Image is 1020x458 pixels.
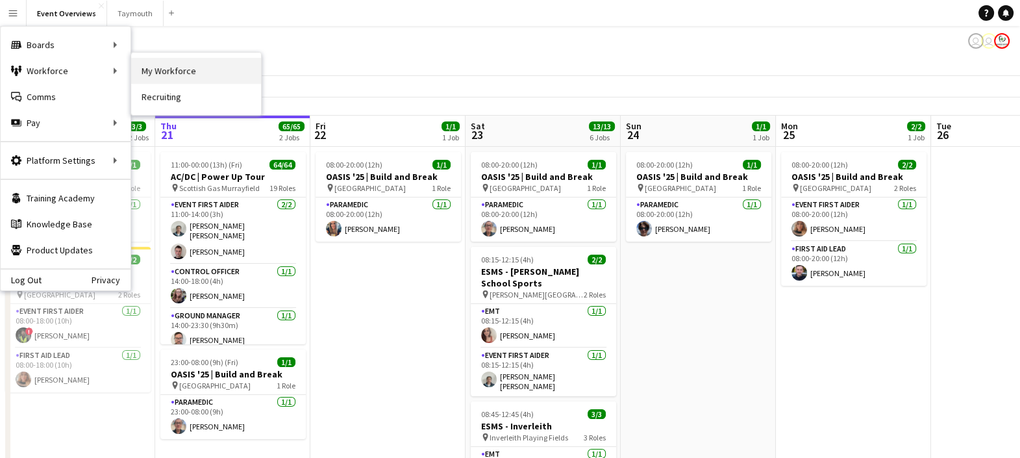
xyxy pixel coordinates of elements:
app-card-role: Event First Aider1/108:15-12:15 (4h)[PERSON_NAME] [PERSON_NAME] [471,348,616,396]
app-card-role: Paramedic1/108:00-20:00 (12h)[PERSON_NAME] [316,197,461,242]
span: 3 Roles [584,433,606,442]
a: Recruiting [131,84,261,110]
span: 1/1 [277,357,295,367]
div: 1 Job [442,133,459,142]
span: 2/2 [898,160,916,170]
span: Scottish Gas Murrayfield [179,183,260,193]
app-card-role: Ground Manager1/114:00-23:30 (9h30m)[PERSON_NAME] [160,309,306,353]
app-user-avatar: Jackie Tolland [968,33,984,49]
h3: OASIS '25 | Build and Break [316,171,461,183]
div: 1 Job [753,133,769,142]
span: 65/65 [279,121,305,131]
span: 1/1 [743,160,761,170]
span: [GEOGRAPHIC_DATA] [800,183,871,193]
span: 08:00-20:00 (12h) [636,160,693,170]
a: My Workforce [131,58,261,84]
span: 1/1 [588,160,606,170]
div: 6 Jobs [590,133,614,142]
span: 2 Roles [584,290,606,299]
span: 1 Role [587,183,606,193]
span: 64/64 [269,160,295,170]
app-user-avatar: Operations Manager [994,33,1010,49]
span: Fri [316,120,326,132]
h3: OASIS '25 | Build and Break [160,368,306,380]
span: 1/1 [442,121,460,131]
span: 26 [934,127,951,142]
h3: OASIS '25 | Build and Break [471,171,616,183]
app-card-role: Paramedic1/108:00-20:00 (12h)[PERSON_NAME] [626,197,771,242]
span: [GEOGRAPHIC_DATA] [179,381,251,390]
span: 1/1 [752,121,770,131]
span: 25 [779,127,798,142]
span: [GEOGRAPHIC_DATA] [645,183,716,193]
app-job-card: 08:00-20:00 (12h)1/1OASIS '25 | Build and Break [GEOGRAPHIC_DATA]1 RoleParamedic1/108:00-20:00 (1... [471,152,616,242]
span: 1 Role [432,183,451,193]
app-card-role: EMT1/108:15-12:15 (4h)[PERSON_NAME] [471,304,616,348]
h3: OASIS '25 | Build and Break [626,171,771,183]
app-job-card: 08:15-12:15 (4h)2/2ESMS - [PERSON_NAME] School Sports [PERSON_NAME][GEOGRAPHIC_DATA]2 RolesEMT1/1... [471,247,616,396]
span: 08:15-12:15 (4h) [481,255,534,264]
app-job-card: 23:00-08:00 (9h) (Fri)1/1OASIS '25 | Build and Break [GEOGRAPHIC_DATA]1 RoleParamedic1/123:00-08:... [160,350,306,439]
span: 1 Role [277,381,295,390]
div: Pay [1,110,131,136]
span: 13/13 [589,121,615,131]
span: Sat [471,120,485,132]
span: 2/2 [588,255,606,264]
app-job-card: 11:00-00:00 (13h) (Fri)64/64AC/DC | Power Up Tour Scottish Gas Murrayfield19 RolesEvent First Aid... [160,152,306,344]
span: [PERSON_NAME][GEOGRAPHIC_DATA] [490,290,584,299]
app-user-avatar: Operations Team [981,33,997,49]
app-card-role: Event First Aider2/211:00-14:00 (3h)[PERSON_NAME] [PERSON_NAME][PERSON_NAME] [160,197,306,264]
app-job-card: 08:00-20:00 (12h)2/2OASIS '25 | Build and Break [GEOGRAPHIC_DATA]2 RolesEvent First Aider1/108:00... [781,152,927,286]
a: Training Academy [1,185,131,211]
a: Product Updates [1,237,131,263]
span: 3/3 [588,409,606,419]
div: 1 Job [908,133,925,142]
span: Tue [936,120,951,132]
app-card-role: Event First Aider1/108:00-20:00 (12h)[PERSON_NAME] [781,197,927,242]
span: 11:00-00:00 (13h) (Fri) [171,160,242,170]
a: Privacy [92,275,131,285]
span: 22 [314,127,326,142]
a: Log Out [1,275,42,285]
span: 1 Role [742,183,761,193]
div: Workforce [1,58,131,84]
div: 2 Jobs [129,133,149,142]
app-card-role: First Aid Lead1/108:00-20:00 (12h)[PERSON_NAME] [781,242,927,286]
span: 08:00-20:00 (12h) [791,160,848,170]
span: 23 [469,127,485,142]
span: 2/2 [907,121,925,131]
button: Taymouth [107,1,164,26]
span: 1/1 [432,160,451,170]
a: Comms [1,84,131,110]
app-card-role: Event First Aider1/108:00-18:00 (10h)![PERSON_NAME] [5,304,151,348]
app-job-card: 08:00-20:00 (12h)1/1OASIS '25 | Build and Break [GEOGRAPHIC_DATA]1 RoleParamedic1/108:00-20:00 (1... [316,152,461,242]
span: Mon [781,120,798,132]
div: 2 Jobs [279,133,304,142]
span: [GEOGRAPHIC_DATA] [490,183,561,193]
span: 2 Roles [118,290,140,299]
span: 08:00-20:00 (12h) [481,160,538,170]
span: Thu [160,120,177,132]
span: 2 Roles [894,183,916,193]
div: Boards [1,32,131,58]
span: 08:45-12:45 (4h) [481,409,534,419]
app-card-role: Paramedic1/108:00-20:00 (12h)[PERSON_NAME] [471,197,616,242]
span: ! [25,327,33,335]
span: 21 [158,127,177,142]
app-card-role: Paramedic1/123:00-08:00 (9h)[PERSON_NAME] [160,395,306,439]
span: 19 Roles [269,183,295,193]
app-job-card: 08:00-20:00 (12h)1/1OASIS '25 | Build and Break [GEOGRAPHIC_DATA]1 RoleParamedic1/108:00-20:00 (1... [626,152,771,242]
h3: ESMS - [PERSON_NAME] School Sports [471,266,616,289]
app-card-role: First Aid Lead1/108:00-18:00 (10h)[PERSON_NAME] [5,348,151,392]
div: Platform Settings [1,147,131,173]
app-job-card: 08:00-18:00 (10h)2/2World Pipe Band Championships - Break [GEOGRAPHIC_DATA]2 RolesEvent First Aid... [5,247,151,392]
span: Inverleith Playing Fields [490,433,568,442]
span: 24 [624,127,641,142]
app-card-role: Control Officer1/114:00-18:00 (4h)[PERSON_NAME] [160,264,306,309]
